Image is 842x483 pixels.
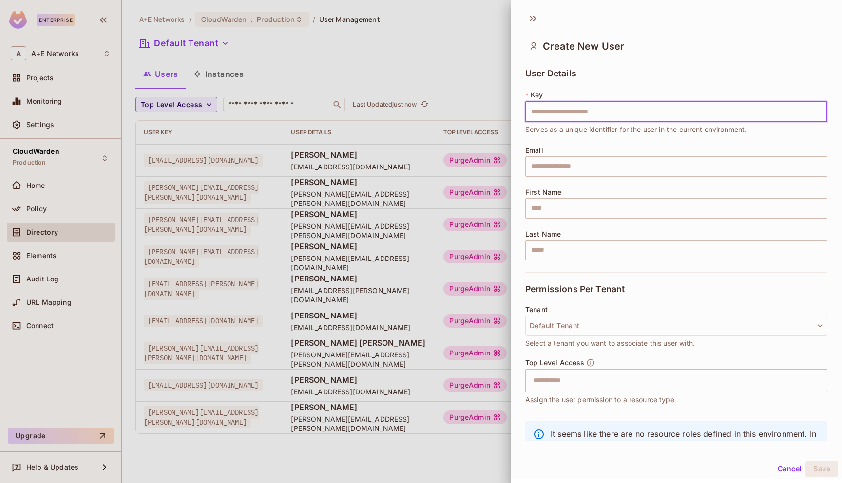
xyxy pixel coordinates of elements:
[543,40,624,52] span: Create New User
[525,188,562,196] span: First Name
[525,69,576,78] span: User Details
[525,147,543,154] span: Email
[525,124,747,135] span: Serves as a unique identifier for the user in the current environment.
[525,338,695,349] span: Select a tenant you want to associate this user with.
[805,461,838,477] button: Save
[822,379,824,381] button: Open
[774,461,805,477] button: Cancel
[525,284,625,294] span: Permissions Per Tenant
[525,306,548,314] span: Tenant
[525,394,674,405] span: Assign the user permission to a resource type
[525,230,561,238] span: Last Name
[551,428,820,461] p: It seems like there are no resource roles defined in this environment. In order to assign resourc...
[525,359,584,367] span: Top Level Access
[525,316,827,336] button: Default Tenant
[531,91,543,99] span: Key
